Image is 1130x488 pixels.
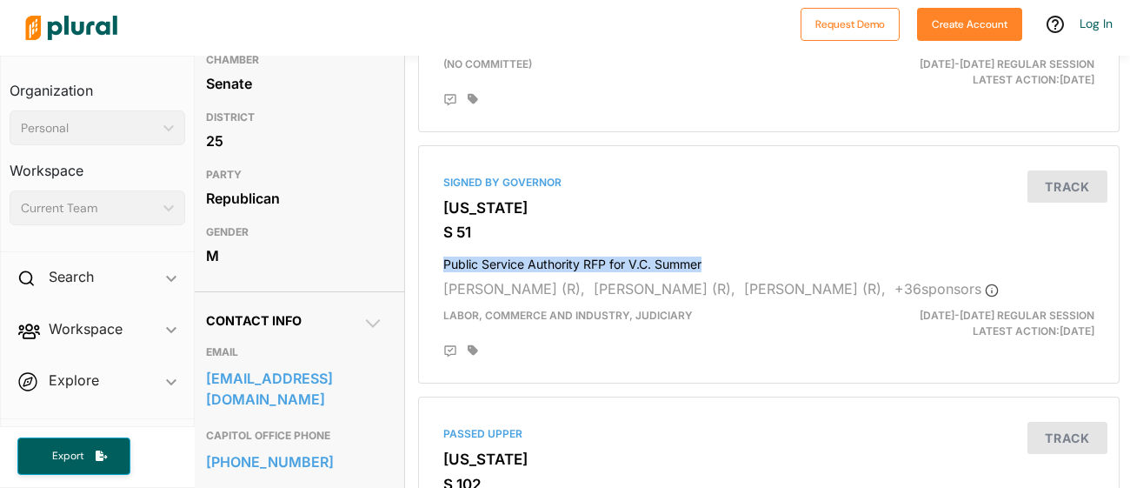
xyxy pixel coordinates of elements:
span: [PERSON_NAME] (R), [744,280,886,297]
button: Track [1027,170,1107,203]
h3: S 51 [443,224,1094,241]
a: Request Demo [801,14,900,32]
div: Add tags [468,93,478,105]
h3: EMAIL [206,342,383,363]
div: Add Position Statement [443,93,457,107]
span: [DATE]-[DATE] Regular Session [920,309,1094,322]
span: + 36 sponsor s [894,280,999,297]
h4: Public Service Authority RFP for V.C. Summer [443,249,1094,272]
button: Export [17,438,130,475]
h3: CHAMBER [206,50,383,70]
h2: Search [49,267,94,286]
div: Add tags [468,344,478,357]
button: Track [1027,422,1107,454]
h3: Organization [10,65,185,104]
div: Senate [206,70,383,97]
div: Passed Upper [443,426,1094,442]
span: Labor, Commerce and Industry, Judiciary [443,309,693,322]
span: Export [40,449,96,464]
h3: GENDER [206,222,383,243]
span: [PERSON_NAME] (R), [594,280,735,297]
div: M [206,243,383,269]
div: (no committee) [430,57,881,88]
div: Add Position Statement [443,344,457,358]
button: Create Account [917,8,1022,41]
span: Contact Info [206,313,302,328]
div: Latest Action: [DATE] [881,308,1107,339]
div: Latest Action: [DATE] [881,57,1107,88]
span: [DATE]-[DATE] Regular Session [920,57,1094,70]
a: [EMAIL_ADDRESS][DOMAIN_NAME] [206,365,383,412]
button: Request Demo [801,8,900,41]
h3: [US_STATE] [443,199,1094,217]
h3: CAPITOL OFFICE PHONE [206,425,383,446]
span: [PERSON_NAME] (R), [443,280,585,297]
div: 25 [206,128,383,154]
div: Current Team [21,199,156,217]
div: Republican [206,185,383,211]
div: Signed by Governor [443,175,1094,191]
h3: Workspace [10,145,185,184]
h3: DISTRICT [206,107,383,128]
a: Log In [1080,16,1113,31]
h3: [US_STATE] [443,451,1094,468]
a: [PHONE_NUMBER] [206,449,383,475]
h3: PARTY [206,164,383,185]
a: Create Account [917,14,1022,32]
div: Personal [21,119,156,137]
